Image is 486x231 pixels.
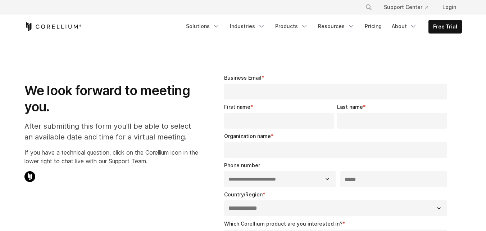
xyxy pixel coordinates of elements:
a: Free Trial [429,20,462,33]
a: Products [271,20,312,33]
a: Pricing [360,20,386,33]
h1: We look forward to meeting you. [24,83,198,115]
div: Navigation Menu [356,1,462,14]
a: About [387,20,421,33]
span: First name [224,104,250,110]
a: Resources [314,20,359,33]
span: Last name [337,104,363,110]
a: Solutions [182,20,224,33]
span: Country/Region [224,191,263,197]
a: Login [437,1,462,14]
p: After submitting this form you'll be able to select an available date and time for a virtual meet... [24,121,198,142]
p: If you have a technical question, click on the Corellium icon in the lower right to chat live wit... [24,148,198,165]
span: Phone number [224,162,260,168]
span: Which Corellium product are you interested in? [224,221,342,227]
span: Business Email [224,75,262,81]
a: Industries [226,20,269,33]
a: Support Center [378,1,434,14]
a: Corellium Home [24,22,82,31]
span: Organization name [224,133,271,139]
div: Navigation Menu [182,20,462,34]
img: Corellium Chat Icon [24,171,35,182]
button: Search [362,1,375,14]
